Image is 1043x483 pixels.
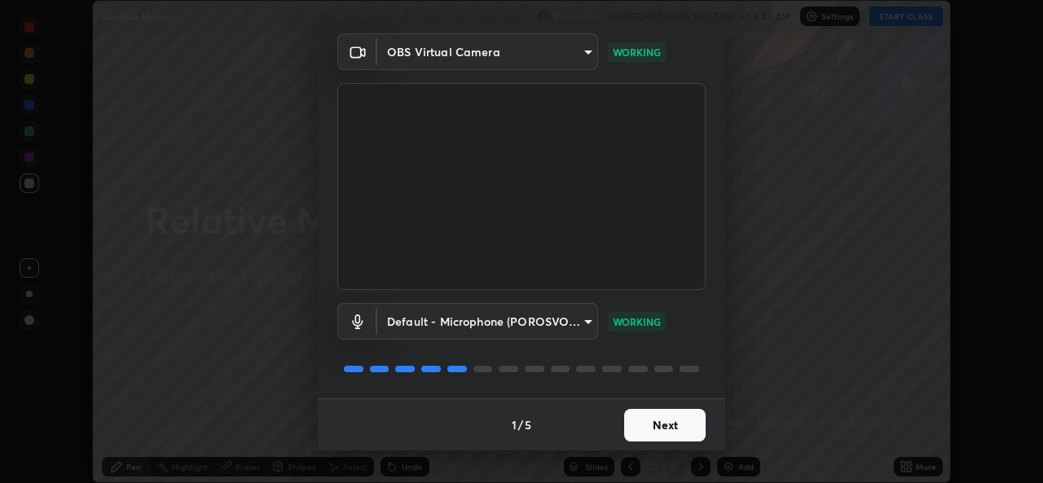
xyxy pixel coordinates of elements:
div: OBS Virtual Camera [377,303,598,340]
h4: 1 [512,416,517,433]
h4: / [518,416,523,433]
button: Next [624,409,706,441]
h4: 5 [525,416,531,433]
p: WORKING [613,314,661,329]
div: OBS Virtual Camera [377,33,598,70]
p: WORKING [613,45,661,59]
